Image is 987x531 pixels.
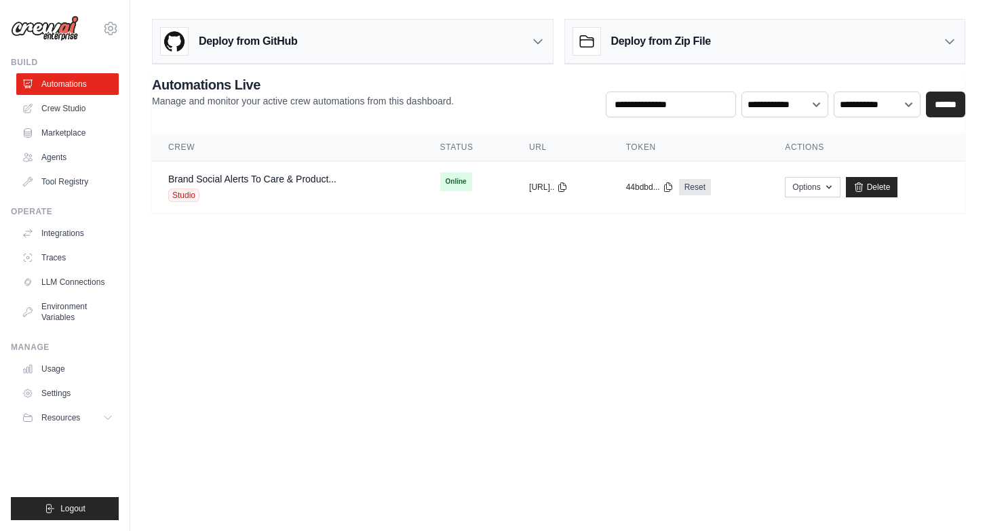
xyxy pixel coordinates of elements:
a: Traces [16,247,119,269]
div: Manage [11,342,119,353]
a: Crew Studio [16,98,119,119]
th: Status [424,134,514,161]
th: Actions [769,134,965,161]
span: Studio [168,189,199,202]
a: Integrations [16,222,119,244]
button: 44bdbd... [626,182,674,193]
span: Logout [60,503,85,514]
a: LLM Connections [16,271,119,293]
h2: Automations Live [152,75,454,94]
h3: Deploy from Zip File [611,33,711,50]
img: Logo [11,16,79,41]
button: Logout [11,497,119,520]
a: Agents [16,146,119,168]
th: Crew [152,134,424,161]
h3: Deploy from GitHub [199,33,297,50]
img: GitHub Logo [161,28,188,55]
th: URL [513,134,610,161]
a: Usage [16,358,119,380]
button: Resources [16,407,119,429]
a: Brand Social Alerts To Care & Product... [168,174,336,184]
div: Build [11,57,119,68]
a: Tool Registry [16,171,119,193]
p: Manage and monitor your active crew automations from this dashboard. [152,94,454,108]
a: Marketplace [16,122,119,144]
a: Reset [679,179,711,195]
div: Operate [11,206,119,217]
a: Environment Variables [16,296,119,328]
button: Options [785,177,840,197]
a: Delete [846,177,898,197]
span: Online [440,172,472,191]
a: Automations [16,73,119,95]
a: Settings [16,382,119,404]
th: Token [610,134,769,161]
span: Resources [41,412,80,423]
